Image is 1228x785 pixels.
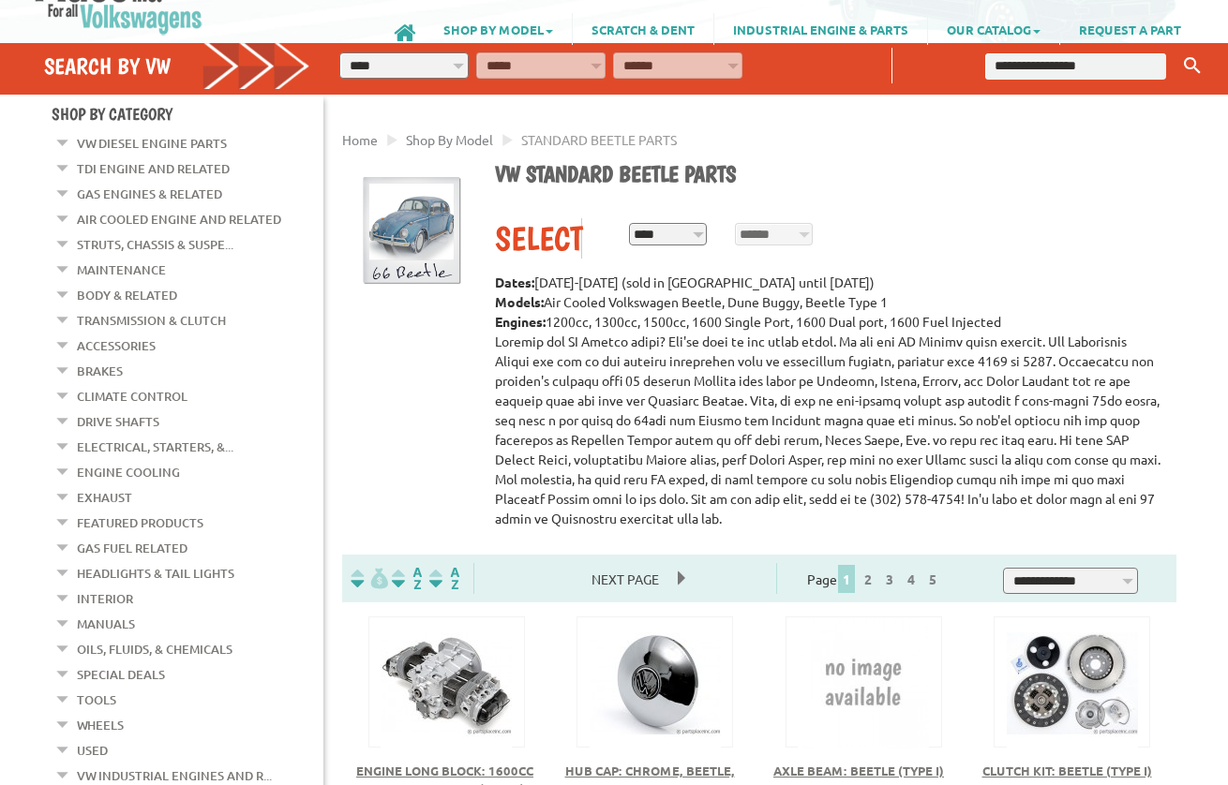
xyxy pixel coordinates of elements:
a: Brakes [77,359,123,383]
span: 1 [838,565,855,593]
a: Gas Engines & Related [77,182,222,206]
strong: Engines: [495,313,546,330]
strong: Models: [495,293,544,310]
img: Standard Beetle [356,176,467,287]
h4: Shop By Category [52,104,323,124]
span: STANDARD BEETLE PARTS [521,131,677,148]
a: Climate Control [77,384,187,408]
a: Manuals [77,612,135,636]
a: OUR CATALOG [928,13,1059,45]
a: Body & Related [77,283,177,307]
p: [DATE]-[DATE] (sold in [GEOGRAPHIC_DATA] until [DATE]) Air Cooled Volkswagen Beetle, Dune Buggy, ... [495,273,1162,528]
h1: VW Standard Beetle parts [495,160,1162,190]
a: Gas Fuel Related [77,536,187,560]
a: Interior [77,586,133,611]
a: Home [342,131,378,148]
a: Accessories [77,333,156,358]
strong: Dates: [495,274,534,290]
a: Air Cooled Engine and Related [77,207,281,231]
a: VW Diesel Engine Parts [77,131,227,156]
a: Special Deals [77,662,165,687]
a: TDI Engine and Related [77,156,230,181]
a: Oils, Fluids, & Chemicals [77,637,232,661]
div: Select [495,218,581,259]
img: Sort by Headline [388,568,426,589]
img: filterpricelow.svg [351,568,388,589]
a: Used [77,738,108,763]
a: REQUEST A PART [1060,13,1200,45]
h4: Search by VW [44,52,310,80]
button: Keyword Search [1178,51,1206,81]
a: Transmission & Clutch [77,308,226,333]
a: Electrical, Starters, &... [77,435,233,459]
a: Featured Products [77,511,203,535]
a: 2 [860,570,876,587]
a: Shop By Model [406,131,493,148]
a: Struts, Chassis & Suspe... [77,232,233,257]
a: Engine Cooling [77,460,180,484]
a: 3 [881,570,898,587]
a: Next Page [573,570,678,587]
a: SHOP BY MODEL [425,13,572,45]
a: Exhaust [77,485,132,510]
img: Sort by Sales Rank [426,568,463,589]
a: SCRATCH & DENT [573,13,713,45]
a: Wheels [77,713,124,737]
span: Next Page [573,565,678,593]
a: 5 [924,570,941,587]
a: Drive Shafts [77,409,159,434]
a: 4 [903,570,920,587]
a: Headlights & Tail Lights [77,561,234,585]
a: Maintenance [77,258,166,282]
a: INDUSTRIAL ENGINE & PARTS [714,13,927,45]
a: Tools [77,688,116,712]
div: Page [776,563,973,594]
